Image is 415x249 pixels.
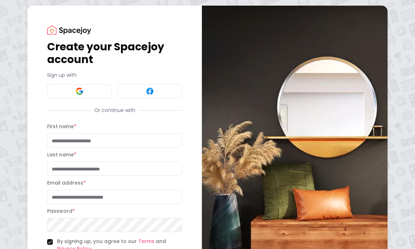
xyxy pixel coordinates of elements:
[138,238,154,245] a: Terms
[91,107,138,114] span: Or continue with
[75,87,84,95] img: Google signin
[47,179,86,186] label: Email address
[47,41,182,66] h1: Create your Spacejoy account
[47,123,76,130] label: First name
[47,71,182,79] p: Sign up with
[47,25,91,35] img: Spacejoy Logo
[47,151,76,158] label: Last name
[146,87,154,95] img: Facebook signin
[47,207,75,214] label: Password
